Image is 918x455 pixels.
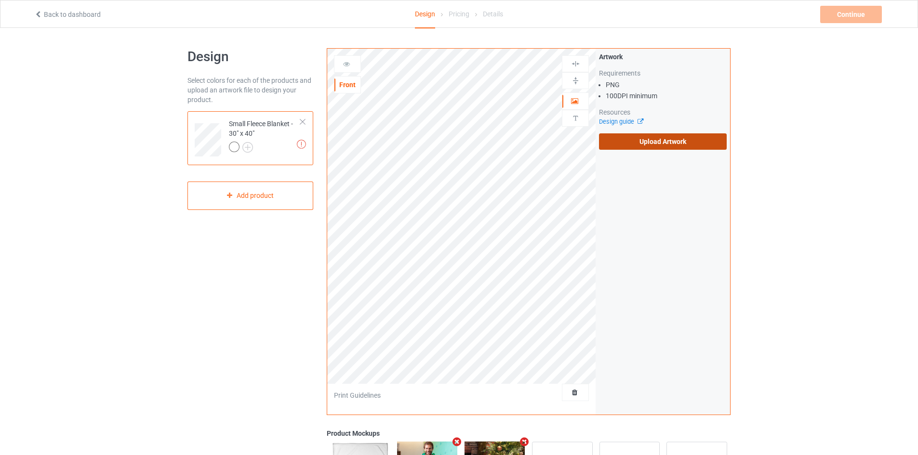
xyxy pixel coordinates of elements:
li: 100 DPI minimum [606,91,727,101]
img: svg%3E%0A [571,59,580,68]
div: Resources [599,107,727,117]
div: Product Mockups [327,429,731,438]
li: PNG [606,80,727,90]
img: svg+xml;base64,PD94bWwgdmVyc2lvbj0iMS4wIiBlbmNvZGluZz0iVVRGLTgiPz4KPHN2ZyB3aWR0aD0iMjJweCIgaGVpZ2... [242,142,253,153]
div: Design [415,0,435,28]
div: Add product [187,182,313,210]
div: Details [483,0,503,27]
i: Remove mockup [451,437,463,447]
h1: Design [187,48,313,65]
label: Upload Artwork [599,133,727,150]
div: Artwork [599,52,727,62]
img: exclamation icon [297,140,306,149]
img: svg%3E%0A [571,76,580,85]
div: Requirements [599,68,727,78]
img: svg%3E%0A [571,114,580,123]
div: Print Guidelines [334,390,381,400]
div: Select colors for each of the products and upload an artwork file to design your product. [187,76,313,104]
div: Small Fleece Blanket - 30" x 40" [229,119,301,152]
a: Back to dashboard [34,11,101,18]
div: Front [334,80,360,90]
div: Small Fleece Blanket - 30" x 40" [187,111,313,165]
div: Pricing [449,0,469,27]
a: Design guide [599,118,643,125]
i: Remove mockup [519,437,531,447]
